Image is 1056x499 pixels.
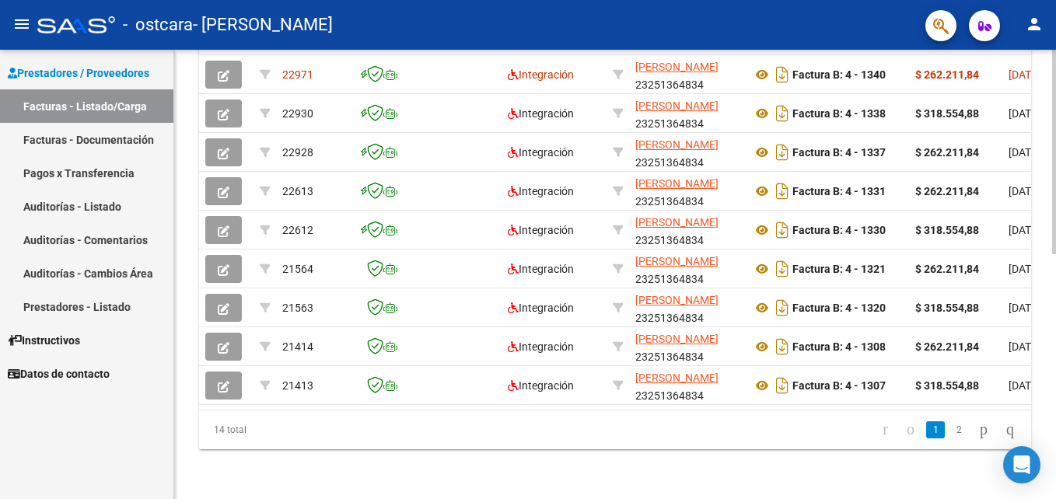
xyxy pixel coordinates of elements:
span: 22928 [282,146,313,159]
a: go to next page [973,421,995,438]
strong: Factura B: 4 - 1308 [792,340,886,353]
li: page 1 [924,417,947,443]
div: Open Intercom Messenger [1003,446,1040,483]
div: 23251364834 [635,136,740,169]
span: [PERSON_NAME] [635,99,719,112]
strong: $ 262.211,84 [915,263,979,275]
strong: Factura B: 4 - 1340 [792,68,886,81]
div: 23251364834 [635,58,740,91]
div: 23251364834 [635,330,740,363]
strong: $ 262.211,84 [915,340,979,353]
span: [PERSON_NAME] [635,372,719,384]
i: Descargar documento [772,101,792,126]
div: 23251364834 [635,253,740,285]
i: Descargar documento [772,62,792,87]
span: [PERSON_NAME] [635,333,719,345]
span: [DATE] [1009,146,1040,159]
li: page 2 [947,417,970,443]
span: Prestadores / Proveedores [8,65,149,82]
span: - [PERSON_NAME] [193,8,333,42]
span: 22971 [282,68,313,81]
span: [DATE] [1009,302,1040,314]
span: Integración [508,185,574,197]
strong: Factura B: 4 - 1330 [792,224,886,236]
span: [PERSON_NAME] [635,255,719,267]
span: Datos de contacto [8,365,110,382]
span: [DATE] [1009,224,1040,236]
strong: $ 262.211,84 [915,185,979,197]
span: 22613 [282,185,313,197]
i: Descargar documento [772,256,792,281]
span: 21563 [282,302,313,314]
span: Integración [508,68,574,81]
span: [PERSON_NAME] [635,177,719,190]
span: Integración [508,107,574,120]
span: [PERSON_NAME] [635,61,719,73]
strong: Factura B: 4 - 1338 [792,107,886,120]
i: Descargar documento [772,218,792,243]
span: [DATE] [1009,263,1040,275]
a: go to previous page [900,421,921,438]
strong: Factura B: 4 - 1337 [792,146,886,159]
span: 22930 [282,107,313,120]
span: 21564 [282,263,313,275]
span: Instructivos [8,332,80,349]
div: 23251364834 [635,369,740,402]
strong: Factura B: 4 - 1331 [792,185,886,197]
span: [DATE] [1009,340,1040,353]
div: 23251364834 [635,291,740,324]
strong: Factura B: 4 - 1307 [792,379,886,392]
span: [PERSON_NAME] [635,138,719,151]
span: Integración [508,146,574,159]
a: 1 [926,421,945,438]
i: Descargar documento [772,295,792,320]
span: [PERSON_NAME] [635,216,719,229]
span: 21413 [282,379,313,392]
span: Integración [508,224,574,236]
span: Integración [508,340,574,353]
span: [DATE] [1009,185,1040,197]
i: Descargar documento [772,179,792,204]
span: [DATE] [1009,107,1040,120]
span: 22612 [282,224,313,236]
strong: $ 318.554,88 [915,224,979,236]
strong: $ 262.211,84 [915,68,979,81]
a: go to last page [999,421,1021,438]
a: go to first page [876,421,895,438]
span: Integración [508,302,574,314]
mat-icon: person [1025,15,1044,33]
span: [DATE] [1009,68,1040,81]
a: 2 [949,421,968,438]
span: 21414 [282,340,313,353]
span: [DATE] [1009,379,1040,392]
div: 23251364834 [635,214,740,246]
span: - ostcara [123,8,193,42]
strong: $ 318.554,88 [915,379,979,392]
strong: $ 318.554,88 [915,302,979,314]
div: 23251364834 [635,97,740,130]
strong: $ 318.554,88 [915,107,979,120]
strong: $ 262.211,84 [915,146,979,159]
span: Integración [508,263,574,275]
i: Descargar documento [772,373,792,398]
i: Descargar documento [772,140,792,165]
strong: Factura B: 4 - 1320 [792,302,886,314]
div: 23251364834 [635,175,740,208]
span: Integración [508,379,574,392]
i: Descargar documento [772,334,792,359]
span: [PERSON_NAME] [635,294,719,306]
div: 14 total [199,410,363,449]
strong: Factura B: 4 - 1321 [792,263,886,275]
mat-icon: menu [12,15,31,33]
